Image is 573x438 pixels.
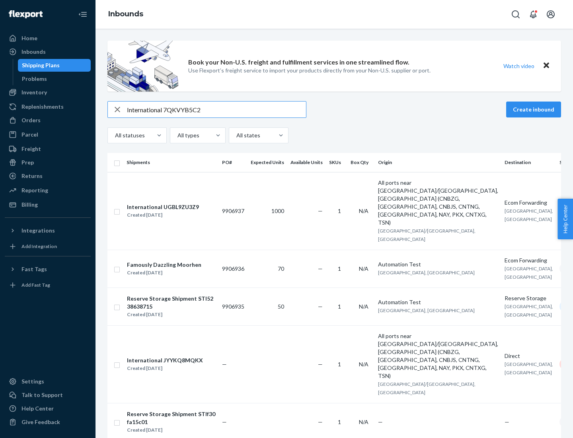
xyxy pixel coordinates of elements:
input: All statuses [114,131,115,139]
div: Billing [21,201,38,209]
input: All types [177,131,177,139]
div: International UGBL9ZU3Z9 [127,203,199,211]
div: Reporting [21,186,48,194]
div: Integrations [21,227,55,235]
span: — [318,207,323,214]
div: International JYYKQ8MQKX [127,356,203,364]
ol: breadcrumbs [102,3,150,26]
div: Automation Test [378,298,498,306]
a: Freight [5,143,91,155]
div: Created [DATE] [127,269,201,277]
th: PO# [219,153,248,172]
span: [GEOGRAPHIC_DATA], [GEOGRAPHIC_DATA] [505,208,553,222]
a: Inbounds [108,10,143,18]
div: Shipping Plans [22,61,60,69]
a: Problems [18,72,91,85]
span: — [222,418,227,425]
div: Reserve Storage Shipment STI5238638715 [127,295,215,311]
span: N/A [359,303,368,310]
div: Automation Test [378,260,498,268]
button: Create inbound [506,102,561,117]
div: Created [DATE] [127,364,203,372]
div: Freight [21,145,41,153]
span: 1000 [271,207,284,214]
div: Prep [21,158,34,166]
td: 9906937 [219,172,248,250]
span: — [318,361,323,368]
th: Available Units [287,153,326,172]
button: Help Center [557,199,573,239]
td: 9906936 [219,250,248,287]
td: 9906935 [219,287,248,325]
div: Replenishments [21,103,64,111]
span: [GEOGRAPHIC_DATA], [GEOGRAPHIC_DATA] [505,361,553,375]
span: N/A [359,418,368,425]
div: All ports near [GEOGRAPHIC_DATA]/[GEOGRAPHIC_DATA], [GEOGRAPHIC_DATA] (CNBZG, [GEOGRAPHIC_DATA], ... [378,332,498,380]
a: Inbounds [5,45,91,58]
div: Created [DATE] [127,311,215,319]
span: — [318,265,323,272]
span: [GEOGRAPHIC_DATA], [GEOGRAPHIC_DATA] [378,270,475,276]
div: Give Feedback [21,418,60,426]
a: Prep [5,156,91,169]
a: Help Center [5,402,91,415]
span: N/A [359,207,368,214]
a: Add Integration [5,240,91,253]
span: [GEOGRAPHIC_DATA], [GEOGRAPHIC_DATA] [378,307,475,313]
button: Give Feedback [5,416,91,428]
span: [GEOGRAPHIC_DATA], [GEOGRAPHIC_DATA] [505,266,553,280]
span: — [318,303,323,310]
a: Returns [5,170,91,182]
span: [GEOGRAPHIC_DATA]/[GEOGRAPHIC_DATA], [GEOGRAPHIC_DATA] [378,228,476,242]
p: Use Flexport’s freight service to import your products directly from your Non-U.S. supplier or port. [188,66,431,74]
span: — [378,418,383,425]
div: Fast Tags [21,265,47,273]
span: [GEOGRAPHIC_DATA]/[GEOGRAPHIC_DATA], [GEOGRAPHIC_DATA] [378,381,476,395]
span: 1 [338,303,341,310]
button: Open notifications [525,6,541,22]
span: [GEOGRAPHIC_DATA], [GEOGRAPHIC_DATA] [505,303,553,318]
div: Created [DATE] [127,211,199,219]
div: Returns [21,172,43,180]
a: Parcel [5,128,91,141]
th: Origin [375,153,501,172]
div: Settings [21,377,44,385]
span: — [505,418,509,425]
span: 1 [338,207,341,214]
th: Destination [501,153,556,172]
a: Talk to Support [5,389,91,401]
div: Inventory [21,88,47,96]
a: Settings [5,375,91,388]
span: — [318,418,323,425]
button: Fast Tags [5,263,91,276]
span: — [222,361,227,368]
a: Orders [5,114,91,127]
span: N/A [359,265,368,272]
div: Inbounds [21,48,46,56]
div: Talk to Support [21,391,63,399]
div: All ports near [GEOGRAPHIC_DATA]/[GEOGRAPHIC_DATA], [GEOGRAPHIC_DATA] (CNBZG, [GEOGRAPHIC_DATA], ... [378,179,498,227]
div: Ecom Forwarding [505,199,553,207]
a: Reporting [5,184,91,197]
div: Add Integration [21,243,57,250]
div: Direct [505,352,553,360]
button: Close Navigation [75,6,91,22]
div: Home [21,34,37,42]
p: Book your Non-U.S. freight and fulfillment services in one streamlined flow. [188,58,409,67]
div: Problems [22,75,47,83]
div: Orders [21,116,41,124]
span: 1 [338,361,341,368]
th: SKUs [326,153,347,172]
div: Created [DATE] [127,426,215,434]
span: 70 [278,265,284,272]
div: Ecom Forwarding [505,256,553,264]
button: Close [541,60,552,72]
a: Inventory [5,86,91,99]
a: Shipping Plans [18,59,91,72]
span: 1 [338,265,341,272]
a: Add Fast Tag [5,279,91,291]
button: Watch video [498,60,540,72]
div: Reserve Storage [505,294,553,302]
